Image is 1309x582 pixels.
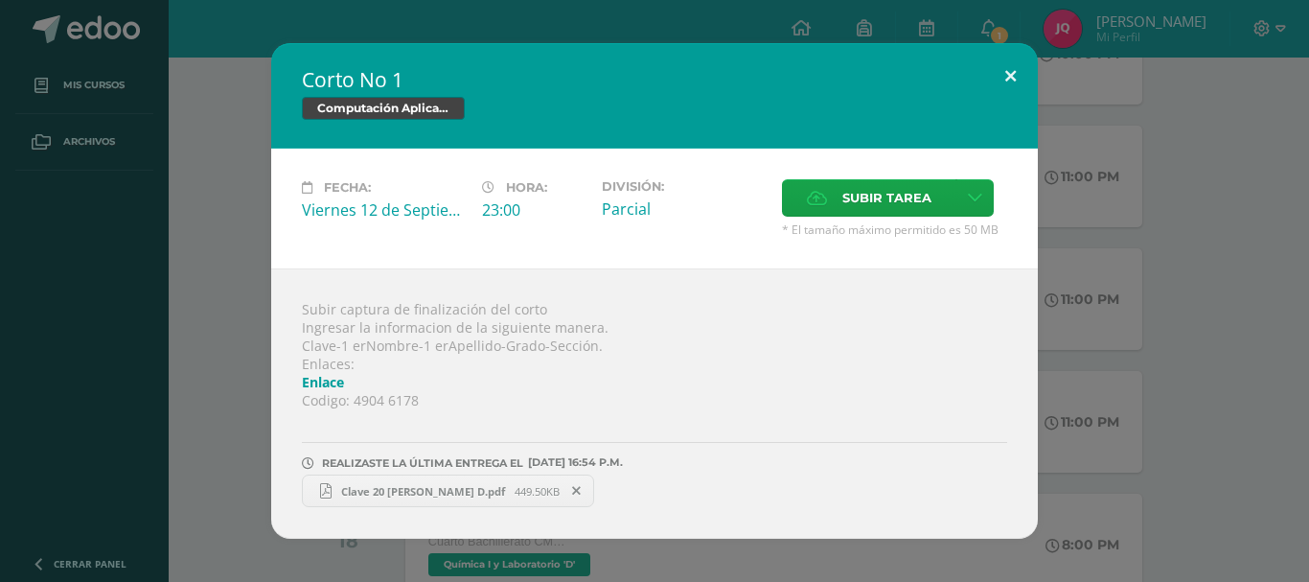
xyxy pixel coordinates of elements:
button: Close (Esc) [983,43,1038,108]
div: Subir captura de finalización del corto Ingresar la informacion de la siguiente manera. Clave-1 e... [271,268,1038,539]
div: Parcial [602,198,767,220]
div: 23:00 [482,199,586,221]
span: REALIZASTE LA ÚLTIMA ENTREGA EL [322,456,523,470]
span: * El tamaño máximo permitido es 50 MB [782,221,1007,238]
span: 449.50KB [515,484,560,499]
span: Subir tarea [842,180,931,216]
div: Viernes 12 de Septiembre [302,199,467,221]
span: [DATE] 16:54 P.M. [523,462,623,463]
a: Enlace [302,373,344,391]
h2: Corto No 1 [302,66,1007,93]
a: Clave 20 [PERSON_NAME] D.pdf 449.50KB [302,475,594,507]
span: Remover entrega [561,480,593,501]
span: Computación Aplicada (Informática) [302,97,465,120]
span: Fecha: [324,180,371,195]
span: Hora: [506,180,547,195]
span: Clave 20 [PERSON_NAME] D.pdf [332,484,515,499]
label: División: [602,179,767,194]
